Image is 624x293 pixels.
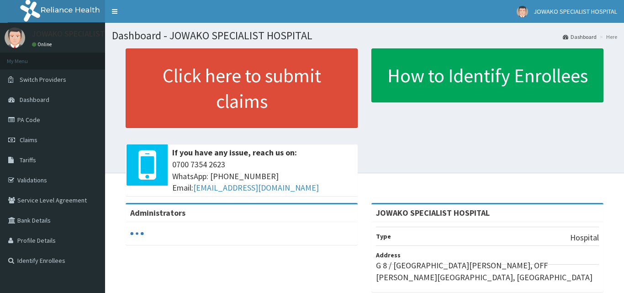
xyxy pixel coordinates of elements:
b: Type [376,232,391,240]
svg: audio-loading [130,227,144,240]
span: Dashboard [20,96,49,104]
p: Hospital [570,232,599,244]
span: Tariffs [20,156,36,164]
p: JOWAKO SPECIALIST HOSPITAL [32,30,143,38]
img: User Image [5,27,25,48]
strong: JOWAKO SPECIALIST HOSPITAL [376,208,490,218]
a: How to Identify Enrollees [371,48,603,102]
img: User Image [517,6,528,17]
span: JOWAKO SPECIALIST HOSPITAL [534,7,617,16]
span: Switch Providers [20,75,66,84]
b: Address [376,251,401,259]
li: Here [598,33,617,41]
a: Dashboard [563,33,597,41]
a: [EMAIL_ADDRESS][DOMAIN_NAME] [193,182,319,193]
span: 0700 7354 2623 WhatsApp: [PHONE_NUMBER] Email: [172,159,353,194]
h1: Dashboard - JOWAKO SPECIALIST HOSPITAL [112,30,617,42]
p: G 8 / [GEOGRAPHIC_DATA][PERSON_NAME], OFF [PERSON_NAME][GEOGRAPHIC_DATA], [GEOGRAPHIC_DATA] [376,260,599,283]
b: Administrators [130,208,185,218]
a: Click here to submit claims [126,48,358,128]
span: Claims [20,136,37,144]
b: If you have any issue, reach us on: [172,147,297,158]
a: Online [32,41,54,48]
